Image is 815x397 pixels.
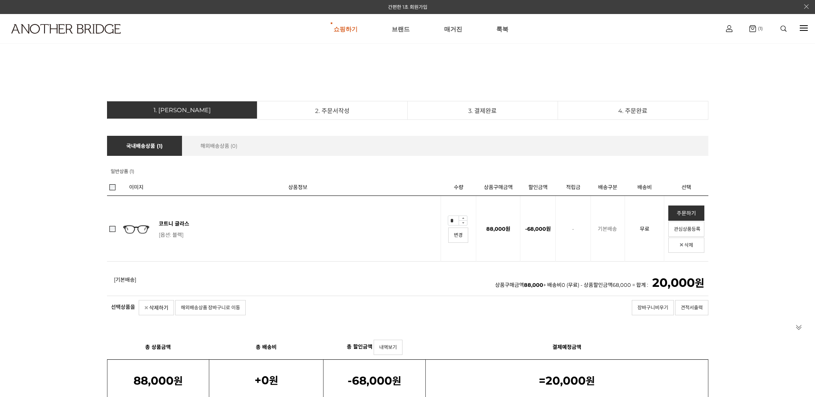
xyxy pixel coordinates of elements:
th: 선택 [664,179,708,195]
a: 해외배송상품 장바구니로 이동 [175,300,246,315]
a: 관심상품등록 [668,222,704,237]
a: 해외배송상품 (0) [182,136,257,156]
li: 2. 주문서작성 [257,101,408,120]
a: 쇼핑하기 [334,14,358,43]
a: 견적서출력 [675,300,708,315]
img: search [781,26,787,32]
span: 88,000 [133,374,174,387]
strong: 총 배송비 [256,344,277,350]
img: 수량증가 [459,216,467,221]
th: 배송비 [625,179,664,195]
a: 장바구니비우기 [632,300,674,315]
strong: - [348,374,352,387]
a: 국내배송상품 (1) [107,136,182,156]
a: 브랜드 [392,14,410,43]
h3: 일반상품 (1) [111,164,708,179]
a: 간편한 1초 회원가입 [388,4,427,10]
span: - 상품할인금액 [580,282,632,288]
strong: 원 [546,375,595,387]
li: 4. 주문완료 [558,101,708,120]
span: 68,000 [613,282,631,288]
strong: 원 [352,375,401,387]
strong: 결제예정금액 [552,344,581,350]
li: [옵션: 블랙] [159,232,441,238]
span: [기본배송] [114,276,136,284]
img: cart [749,25,756,32]
span: - [572,226,574,232]
img: cart [726,25,732,32]
a: 삭제 [668,238,704,253]
a: 코트니 글라스 [159,220,189,227]
th: 할인금액 [520,179,556,195]
strong: 원 [261,375,278,387]
td: 무료 [625,195,664,261]
a: 삭제하기 [139,300,174,315]
img: 수량감소 [459,220,467,226]
a: 내역보기 [374,340,402,355]
strong: 원 [133,375,183,387]
a: logo [4,24,126,53]
li: 1. [PERSON_NAME] [107,101,257,119]
span: 68,000 [352,374,392,387]
td: 상품구매금액 + 배송비 = 합계 : [107,261,708,296]
strong: + [255,373,261,387]
a: 룩북 [496,14,508,43]
strong: 총 상품금액 [145,344,171,350]
a: (1) [749,25,763,32]
strong: = [539,374,546,387]
a: 주문하기 [668,206,704,221]
strong: - 원 [525,226,551,232]
a: 매거진 [444,14,462,43]
li: 3. 결제완료 [408,101,558,120]
th: 수량 [441,179,476,195]
th: 상품구매금액 [476,179,520,195]
span: 20,000 [652,275,695,290]
strong: 원 [652,277,704,290]
th: 상품정보 [155,179,441,195]
span: 0 [261,373,269,387]
span: (1) [756,26,763,31]
span: 0 (무료) [562,282,579,288]
span: 20,000 [546,374,586,387]
img: 코트니 글라스 [120,213,152,245]
strong: 88,000원 [486,226,510,232]
img: logo [11,24,121,34]
th: 배송구분 [591,179,625,195]
strong: 선택상품을 [111,304,135,310]
div: 기본배송 [591,225,617,233]
a: 변경 [448,228,468,243]
th: 적립금 [556,179,591,195]
strong: 총 할인금액 [347,343,372,350]
strong: 88,000 [524,282,543,288]
span: 68,000 [527,226,546,232]
th: 이미지 [118,179,155,195]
